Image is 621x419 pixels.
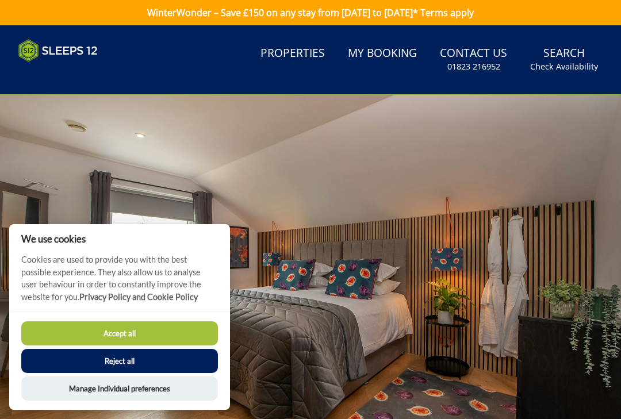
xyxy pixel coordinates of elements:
[79,292,198,302] a: Privacy Policy and Cookie Policy
[526,41,603,78] a: SearchCheck Availability
[447,61,500,72] small: 01823 216952
[256,41,329,67] a: Properties
[9,253,230,312] p: Cookies are used to provide you with the best possible experience. They also allow us to analyse ...
[21,376,218,401] button: Manage Individual preferences
[21,321,218,345] button: Accept all
[18,39,98,62] img: Sleeps 12
[343,41,421,67] a: My Booking
[530,61,598,72] small: Check Availability
[21,349,218,373] button: Reject all
[9,233,230,244] h2: We use cookies
[435,41,512,78] a: Contact Us01823 216952
[13,69,133,79] iframe: Customer reviews powered by Trustpilot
